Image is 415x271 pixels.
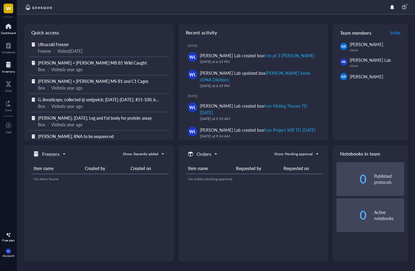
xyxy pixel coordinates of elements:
div: Account [3,254,14,257]
div: Add [6,130,11,134]
div: [DATE] at 6:19 PM [200,83,318,89]
div: Notebooks in team [333,145,408,162]
div: | [48,140,49,146]
div: | [48,84,49,91]
th: Created by [82,163,128,174]
span: [PERSON_NAME]; RNA to be sequenced [38,133,114,139]
div: Show: Pending approval [274,151,313,157]
div: [DATE] [188,44,323,47]
div: Box [38,140,45,146]
div: [PERSON_NAME] Lab created box [200,52,314,59]
span: Invite [390,30,400,36]
a: WL[PERSON_NAME] Lab created boxIron Project WB TD [DATE][DATE] at 9:34 AM [183,124,323,142]
a: Notebook [2,41,15,54]
div: Published protocols [374,173,404,185]
a: Core [5,99,12,112]
a: Inventory [2,60,15,73]
th: Requested on [281,163,323,174]
div: | [48,66,49,73]
div: Iron Project WB TD [DATE] [264,127,315,133]
span: [PERSON_NAME] [350,74,383,80]
div: | [48,121,49,128]
th: Requested by [234,163,281,174]
span: [PERSON_NAME] [350,41,383,47]
span: WL [341,60,346,64]
div: Visited a year ago [51,84,82,91]
div: Freezer [38,48,51,54]
div: Show: Recently added [123,151,158,157]
span: [PERSON_NAME] + [PERSON_NAME] MB B1 Wild Caught [38,60,147,66]
a: WL[PERSON_NAME] Lab updated box[PERSON_NAME] Serial cDNA Dilutions[DATE] at 6:19 PM [183,67,323,91]
div: No orders pending approval [188,176,321,182]
div: Visited a year ago [51,103,82,109]
div: [DATE] at 6:19 PM [200,59,318,65]
div: Core [5,108,12,112]
span: WL [7,250,10,252]
button: Invite [390,28,401,37]
div: No items found [34,176,166,182]
div: [PERSON_NAME] Lab created box [200,102,318,116]
span: G. lineaticeps; collected @ sedgwick; [DATE]-[DATE]; #51-100; keep 4 LW's genetic [38,96,190,102]
div: Visited a year ago [51,121,82,128]
span: WL [189,54,196,60]
div: Free plan [2,238,15,242]
div: | [48,103,49,109]
div: [PERSON_NAME] Lab updated box [200,70,318,83]
th: Item name [31,163,82,174]
div: | [54,48,55,54]
h5: Freezers [42,150,60,158]
div: Dashboard [1,31,16,35]
div: Visited [DATE] [57,48,82,54]
span: WL [189,104,196,111]
th: Created on [128,163,169,174]
div: Box [38,103,45,109]
div: Box [38,84,45,91]
div: Visited a year ago [51,140,82,146]
span: [PERSON_NAME]; [DATE]; Leg and Fat body for protein assay [38,115,152,121]
div: Visited a year ago [51,66,82,73]
a: WL[PERSON_NAME] Lab created boxiron pt 3 [PERSON_NAME][DATE] at 6:19 PM [183,50,323,67]
h5: Orders [197,150,211,158]
span: AK [342,44,346,49]
span: WL [189,128,196,135]
span: W [6,5,11,12]
div: [PERSON_NAME] Lab created box [200,127,315,133]
div: Quick access [24,24,174,41]
div: Recent activity [178,24,328,41]
div: Team members [333,24,408,41]
div: Active notebooks [374,209,404,221]
div: iron pt 3 [PERSON_NAME] [264,52,314,58]
a: DNA [5,79,12,93]
div: Inventory [2,70,15,73]
div: Admin [350,64,404,68]
a: Dashboard [1,21,16,35]
span: [PERSON_NAME] Lab [350,57,391,63]
div: Notebook [2,50,15,54]
div: [DATE] at 9:35 AM [200,116,318,122]
div: 0 [336,174,367,184]
img: genemod-logo [24,4,54,11]
span: [PERSON_NAME] + [PERSON_NAME] MS B1 and C1 Cages [38,78,148,84]
a: WL[PERSON_NAME] Lab created boxIron Mating Tissues TD [DATE][DATE] at 9:35 AM [183,100,323,124]
div: 0 [336,210,367,220]
span: WL [189,71,196,78]
div: DNA [5,89,12,93]
div: Box [38,121,45,128]
span: AK [342,74,346,79]
div: Box [38,66,45,73]
div: Admin [350,48,404,52]
span: Ultracold Freezer [38,41,69,47]
th: Item name [186,163,233,174]
div: [DATE] [188,94,323,98]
